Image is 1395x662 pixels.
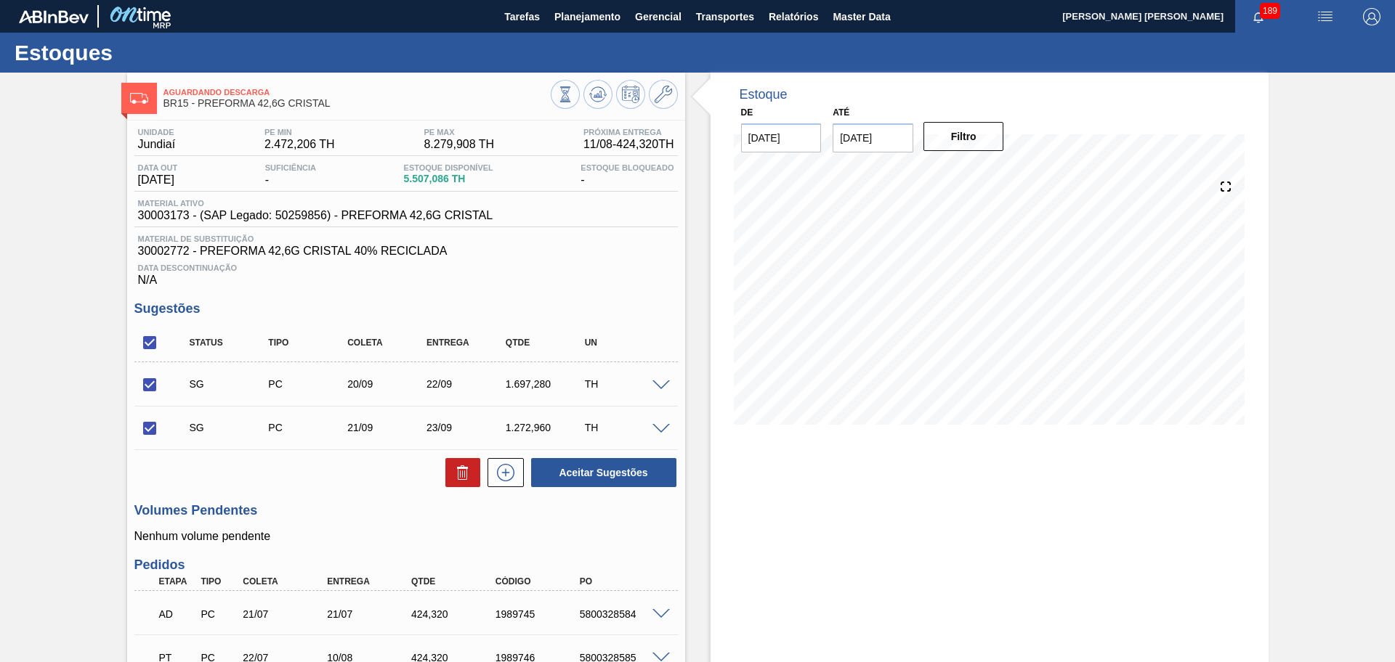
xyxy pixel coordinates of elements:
span: Jundiaí [138,138,176,151]
span: 30002772 - PREFORMA 42,6G CRISTAL 40% RECICLADA [138,245,674,258]
div: Tipo [197,576,240,587]
div: 20/09/2025 [344,378,432,390]
span: 8.279,908 TH [424,138,494,151]
span: Gerencial [635,8,682,25]
button: Atualizar Gráfico [583,80,612,109]
span: Estoque Disponível [404,163,493,172]
div: TH [581,378,669,390]
div: Status [186,338,274,348]
div: N/A [134,258,678,287]
div: Nova sugestão [480,458,524,487]
div: Sugestão Criada [186,378,274,390]
div: Pedido de Compra [197,608,240,620]
h3: Volumes Pendentes [134,503,678,518]
span: Tarefas [504,8,540,25]
p: Nenhum volume pendente [134,530,678,543]
div: - [577,163,677,187]
button: Programar Estoque [616,80,645,109]
div: Entrega [423,338,511,348]
input: dd/mm/yyyy [833,123,913,152]
span: PE MAX [424,128,494,136]
span: Relatórios [769,8,818,25]
button: Visão Geral dos Estoques [551,80,580,109]
img: userActions [1317,8,1334,25]
div: Aguardando Descarga [155,598,199,630]
span: Data Descontinuação [138,263,674,272]
p: AD [159,608,195,620]
div: 22/09/2025 [423,378,511,390]
span: Transportes [696,8,754,25]
div: TH [581,422,669,433]
span: Estoque Bloqueado [581,163,674,172]
div: Etapa [155,576,199,587]
span: Material ativo [138,199,493,208]
div: Sugestão Criada [186,422,274,433]
button: Aceitar Sugestões [531,458,676,487]
div: 21/07/2025 [239,608,333,620]
span: Data out [138,163,178,172]
div: 1.272,960 [502,422,590,433]
span: 189 [1260,3,1280,19]
span: 5.507,086 TH [404,173,493,184]
span: Próxima Entrega [583,128,674,136]
input: dd/mm/yyyy [741,123,822,152]
div: 1989745 [492,608,586,620]
div: PO [576,576,671,587]
div: UN [581,338,669,348]
span: Aguardando Descarga [163,88,551,97]
span: PE MIN [264,128,335,136]
div: 21/07/2025 [323,608,418,620]
img: TNhmsLtSVTkK8tSr43FrP2fwEKptu5GPRR3wAAAABJRU5ErkJggg== [19,10,89,23]
span: 2.472,206 TH [264,138,335,151]
div: Código [492,576,586,587]
span: Suficiência [265,163,316,172]
span: 30003173 - (SAP Legado: 50259856) - PREFORMA 42,6G CRISTAL [138,209,493,222]
div: Excluir Sugestões [438,458,480,487]
div: 5800328584 [576,608,671,620]
div: Entrega [323,576,418,587]
h1: Estoques [15,44,272,61]
h3: Sugestões [134,301,678,316]
span: [DATE] [138,173,178,187]
div: Pedido de Compra [264,378,352,390]
label: Até [833,107,849,118]
div: 424,320 [408,608,502,620]
div: Qtde [502,338,590,348]
div: 23/09/2025 [423,422,511,433]
span: 11/08 - 424,320 TH [583,138,674,151]
div: 1.697,280 [502,378,590,390]
img: Logout [1363,8,1380,25]
label: De [741,107,753,118]
h3: Pedidos [134,557,678,573]
div: Estoque [740,87,788,102]
div: Coleta [239,576,333,587]
div: - [262,163,320,187]
div: 21/09/2025 [344,422,432,433]
div: Tipo [264,338,352,348]
span: Material de Substituição [138,234,674,243]
img: Ícone [130,93,148,104]
button: Notificações [1235,7,1282,27]
span: Planejamento [554,8,620,25]
span: Unidade [138,128,176,136]
button: Ir ao Master Data / Geral [649,80,678,109]
div: Qtde [408,576,502,587]
span: BR15 - PREFORMA 42,6G CRISTAL [163,98,551,109]
div: Pedido de Compra [264,422,352,433]
span: Master Data [833,8,890,25]
button: Filtro [923,122,1004,151]
div: Coleta [344,338,432,348]
div: Aceitar Sugestões [524,457,678,489]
